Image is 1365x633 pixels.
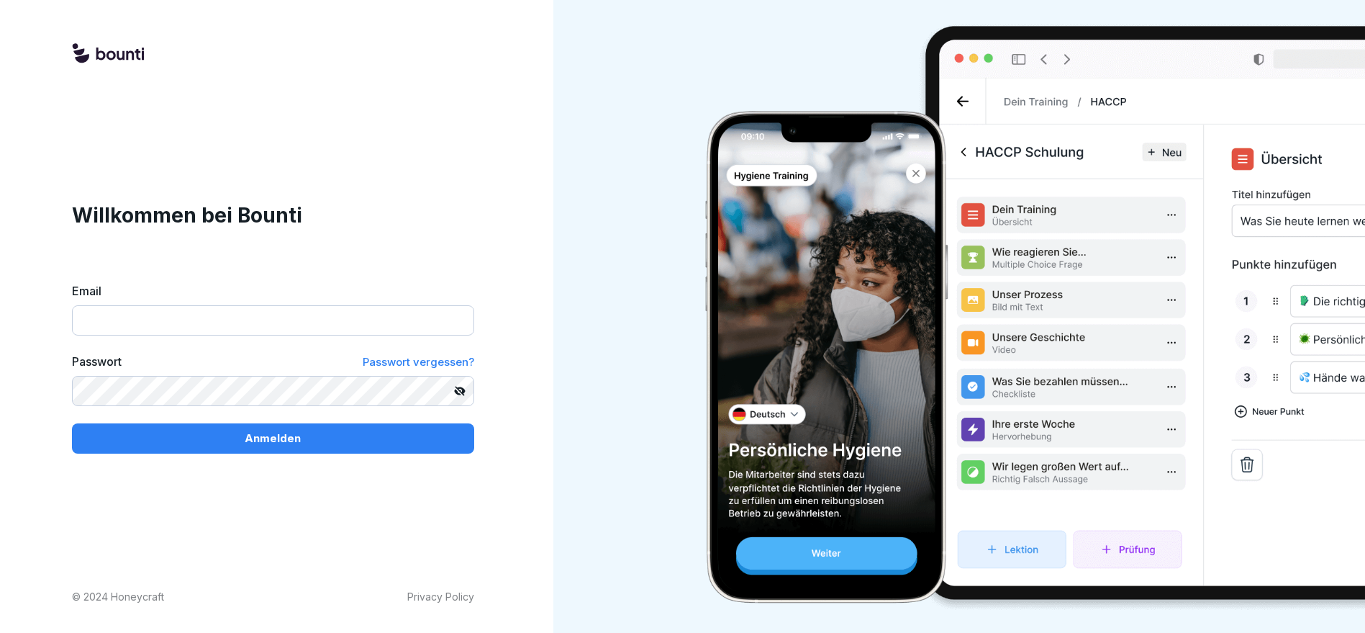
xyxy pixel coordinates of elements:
[72,423,474,454] button: Anmelden
[245,431,301,446] p: Anmelden
[72,353,122,371] label: Passwort
[72,200,474,230] h1: Willkommen bei Bounti
[72,282,474,300] label: Email
[72,589,164,604] p: © 2024 Honeycraft
[72,43,144,65] img: logo.svg
[363,355,474,369] span: Passwort vergessen?
[407,589,474,604] a: Privacy Policy
[363,353,474,371] a: Passwort vergessen?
